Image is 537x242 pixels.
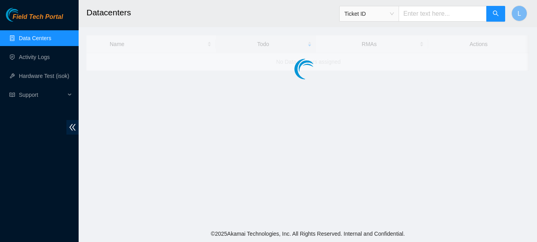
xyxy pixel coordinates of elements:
a: Activity Logs [19,54,50,60]
input: Enter text here... [399,6,487,22]
span: L [518,9,521,18]
span: read [9,92,15,98]
span: Field Tech Portal [13,13,63,21]
footer: © 2025 Akamai Technologies, Inc. All Rights Reserved. Internal and Confidential. [79,225,537,242]
a: Akamai TechnologiesField Tech Portal [6,14,63,24]
span: double-left [66,120,79,135]
a: Hardware Test (isok) [19,73,69,79]
span: Support [19,87,65,103]
span: Ticket ID [344,8,394,20]
button: L [511,6,527,21]
a: Data Centers [19,35,51,41]
img: Akamai Technologies [6,8,40,22]
span: search [493,10,499,18]
button: search [486,6,505,22]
